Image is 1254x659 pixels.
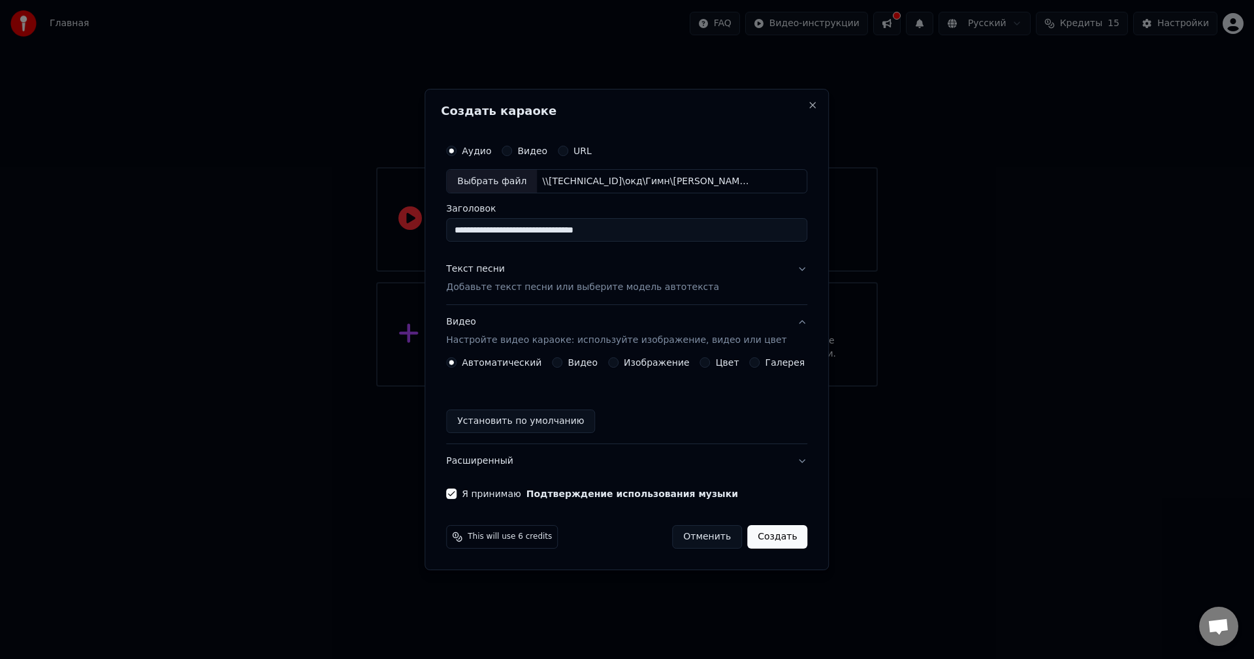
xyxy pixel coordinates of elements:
label: Видео [568,358,598,367]
button: Отменить [672,525,742,549]
label: URL [573,146,592,155]
p: Настройте видео караоке: используйте изображение, видео или цвет [446,334,786,347]
button: Установить по умолчанию [446,410,595,433]
p: Добавьте текст песни или выберите модель автотекста [446,281,719,295]
label: Аудио [462,146,491,155]
div: Текст песни [446,263,505,276]
label: Я принимаю [462,489,738,498]
label: Заголовок [446,204,807,214]
button: Создать [747,525,807,549]
label: Цвет [716,358,739,367]
label: Изображение [624,358,690,367]
div: Видео [446,316,786,347]
label: Видео [517,146,547,155]
div: Выбрать файл [447,170,537,193]
label: Автоматический [462,358,541,367]
div: ВидеоНастройте видео караоке: используйте изображение, видео или цвет [446,357,807,443]
button: ВидеоНастройте видео караоке: используйте изображение, видео или цвет [446,306,807,358]
span: This will use 6 credits [468,532,552,542]
h2: Создать караоке [441,105,812,117]
label: Галерея [765,358,805,367]
button: Расширенный [446,444,807,478]
div: \\[TECHNICAL_ID]\окд\Гимн\[PERSON_NAME] - Замыкая круг (minus 2).mp3 [537,175,759,188]
button: Я принимаю [526,489,738,498]
button: Текст песниДобавьте текст песни или выберите модель автотекста [446,253,807,305]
